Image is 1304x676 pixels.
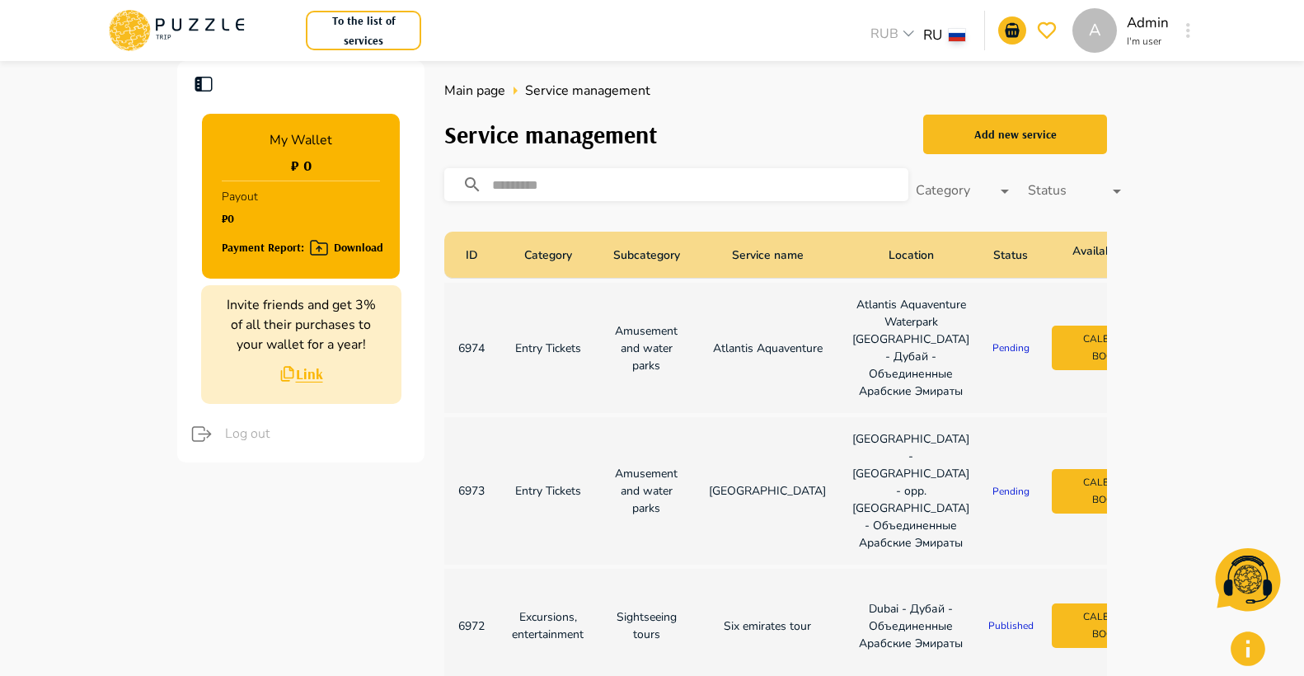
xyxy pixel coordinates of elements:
[270,130,332,150] p: My Wallet
[984,340,1037,355] p: Pending
[1127,12,1169,34] p: Admin
[456,168,502,201] button: search
[865,24,923,48] div: RUB
[923,25,942,46] p: RU
[444,120,658,149] h3: Service management
[610,322,682,374] p: Amusement and water parks
[1072,242,1130,267] p: Availability
[173,412,425,456] div: logoutLog out
[1052,603,1184,648] button: Calendar of bookings
[457,617,485,635] p: 6972
[949,29,965,41] img: lang
[852,430,969,552] p: [GEOGRAPHIC_DATA] - [GEOGRAPHIC_DATA] - opp. [GEOGRAPHIC_DATA] - Объединенные Арабские Эмираты
[209,354,393,394] button: Link
[306,11,421,50] button: To the list of services
[457,482,485,500] p: 6973
[222,237,383,258] div: Payment Report: Download
[984,484,1037,499] p: Pending
[466,246,478,264] p: ID
[222,212,258,225] h1: ₽0
[222,181,258,212] p: Payout
[222,229,383,258] button: Payment Report: Download
[512,608,584,643] p: Excursions, entertainment
[1052,326,1184,370] button: Calendar of bookings
[852,296,969,400] p: Atlantis Aquaventure Waterpark [GEOGRAPHIC_DATA] - Дубай - Объединенные Арабские Эмираты
[709,482,826,500] p: [GEOGRAPHIC_DATA]
[993,246,1028,264] p: Status
[444,81,505,101] a: Main page
[889,246,934,264] p: Location
[512,482,584,500] p: Entry Tickets
[1033,16,1061,45] button: go-to-wishlist-submit-button
[1072,8,1117,53] div: A
[1052,469,1184,514] button: Calendar of bookings
[984,618,1037,633] p: Published
[225,424,411,444] span: Log out
[709,340,826,357] p: Atlantis Aquaventure
[610,465,682,517] p: Amusement and water parks
[998,16,1026,45] button: go-to-basket-submit-button
[525,81,650,101] span: Service management
[610,608,682,643] p: Sightseeing tours
[852,600,969,652] p: Dubai - Дубай - Объединенные Арабские Эмираты
[1127,34,1169,49] p: I'm user
[709,617,826,635] p: Six emirates tour
[512,340,584,357] p: Entry Tickets
[732,246,804,264] p: Service name
[221,295,382,354] p: Invite friends and get 3% of all their purchases to your wallet for a year!
[444,82,505,100] span: Main page
[923,110,1107,158] a: Add new service
[923,115,1107,154] button: Add new service
[444,81,1107,101] nav: breadcrumb
[613,246,680,264] p: Subcategory
[186,419,217,449] button: logout
[974,124,1057,145] div: Add new service
[524,246,572,264] p: Category
[457,340,485,357] p: 6974
[291,157,312,174] h1: ₽ 0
